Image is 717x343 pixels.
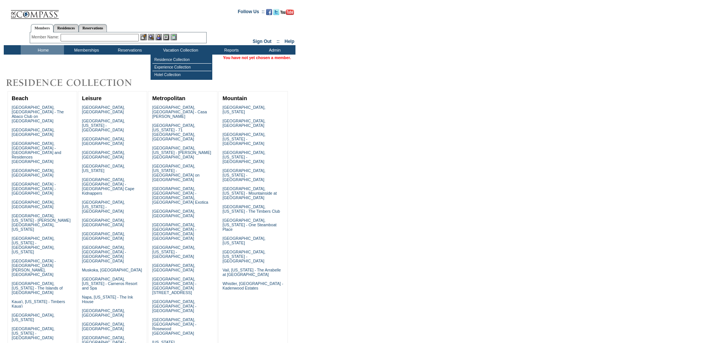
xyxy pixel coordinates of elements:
[222,119,265,128] a: [GEOGRAPHIC_DATA], [GEOGRAPHIC_DATA]
[222,268,281,277] a: Vail, [US_STATE] - The Arrabelle at [GEOGRAPHIC_DATA]
[170,34,177,40] img: b_calculator.gif
[223,55,291,60] span: You have not yet chosen a member.
[222,250,265,263] a: [GEOGRAPHIC_DATA], [US_STATE] - [GEOGRAPHIC_DATA]
[222,218,277,232] a: [GEOGRAPHIC_DATA], [US_STATE] - One Steamboat Place
[222,95,247,101] a: Mountain
[277,39,280,44] span: ::
[82,308,125,317] a: [GEOGRAPHIC_DATA], [GEOGRAPHIC_DATA]
[82,200,125,213] a: [GEOGRAPHIC_DATA], [US_STATE] - [GEOGRAPHIC_DATA]
[222,105,265,114] a: [GEOGRAPHIC_DATA], [US_STATE]
[285,39,294,44] a: Help
[152,105,207,119] a: [GEOGRAPHIC_DATA], [GEOGRAPHIC_DATA] - Casa [PERSON_NAME]
[253,39,271,44] a: Sign Out
[12,95,28,101] a: Beach
[152,263,195,272] a: [GEOGRAPHIC_DATA], [GEOGRAPHIC_DATA]
[238,8,265,17] td: Follow Us ::
[222,281,283,290] a: Whistler, [GEOGRAPHIC_DATA] - Kadenwood Estates
[148,34,154,40] img: View
[280,9,294,15] img: Subscribe to our YouTube Channel
[79,24,107,32] a: Reservations
[266,11,272,16] a: Become our fan on Facebook
[82,105,125,114] a: [GEOGRAPHIC_DATA], [GEOGRAPHIC_DATA]
[4,11,10,12] img: i.gif
[152,123,195,141] a: [GEOGRAPHIC_DATA], [US_STATE] - 71 [GEOGRAPHIC_DATA], [GEOGRAPHIC_DATA]
[12,299,65,308] a: Kaua'i, [US_STATE] - Timbers Kaua'i
[140,34,147,40] img: b_edit.gif
[266,9,272,15] img: Become our fan on Facebook
[82,245,126,263] a: [GEOGRAPHIC_DATA], [GEOGRAPHIC_DATA] - [GEOGRAPHIC_DATA] [GEOGRAPHIC_DATA]
[12,213,71,232] a: [GEOGRAPHIC_DATA], [US_STATE] - [PERSON_NAME][GEOGRAPHIC_DATA], [US_STATE]
[152,223,196,241] a: [GEOGRAPHIC_DATA], [GEOGRAPHIC_DATA] - [GEOGRAPHIC_DATA] [GEOGRAPHIC_DATA]
[152,277,196,295] a: [GEOGRAPHIC_DATA], [GEOGRAPHIC_DATA] - [GEOGRAPHIC_DATA][STREET_ADDRESS]
[280,11,294,16] a: Subscribe to our YouTube Channel
[12,182,56,195] a: [GEOGRAPHIC_DATA] - [GEOGRAPHIC_DATA] - [GEOGRAPHIC_DATA]
[82,119,125,132] a: [GEOGRAPHIC_DATA], [US_STATE] - [GEOGRAPHIC_DATA]
[273,11,279,16] a: Follow us on Twitter
[12,128,55,137] a: [GEOGRAPHIC_DATA], [GEOGRAPHIC_DATA]
[53,24,79,32] a: Residences
[12,200,55,209] a: [GEOGRAPHIC_DATA], [GEOGRAPHIC_DATA]
[152,317,196,335] a: [GEOGRAPHIC_DATA], [GEOGRAPHIC_DATA] - Rosewood [GEOGRAPHIC_DATA]
[152,186,208,204] a: [GEOGRAPHIC_DATA], [GEOGRAPHIC_DATA] - [GEOGRAPHIC_DATA], [GEOGRAPHIC_DATA] Exotica
[10,4,59,19] img: Compass Home
[82,95,102,101] a: Leisure
[107,45,151,55] td: Reservations
[82,177,134,195] a: [GEOGRAPHIC_DATA], [GEOGRAPHIC_DATA] - [GEOGRAPHIC_DATA] Cape Kidnappers
[155,34,162,40] img: Impersonate
[222,204,280,213] a: [GEOGRAPHIC_DATA], [US_STATE] - The Timbers Club
[12,259,56,277] a: [GEOGRAPHIC_DATA] - [GEOGRAPHIC_DATA][PERSON_NAME], [GEOGRAPHIC_DATA]
[151,45,209,55] td: Vacation Collection
[222,186,277,200] a: [GEOGRAPHIC_DATA], [US_STATE] - Mountainside at [GEOGRAPHIC_DATA]
[152,71,212,78] td: Hotel Collection
[12,141,61,164] a: [GEOGRAPHIC_DATA], [GEOGRAPHIC_DATA] - [GEOGRAPHIC_DATA] and Residences [GEOGRAPHIC_DATA]
[4,75,151,90] img: Destinations by Exclusive Resorts
[64,45,107,55] td: Memberships
[152,64,212,71] td: Experience Collection
[12,326,55,340] a: [GEOGRAPHIC_DATA], [US_STATE] - [GEOGRAPHIC_DATA]
[82,164,125,173] a: [GEOGRAPHIC_DATA], [US_STATE]
[222,236,265,245] a: [GEOGRAPHIC_DATA], [US_STATE]
[12,168,55,177] a: [GEOGRAPHIC_DATA], [GEOGRAPHIC_DATA]
[82,268,142,272] a: Muskoka, [GEOGRAPHIC_DATA]
[31,24,54,32] a: Members
[12,313,55,322] a: [GEOGRAPHIC_DATA], [US_STATE]
[222,168,265,182] a: [GEOGRAPHIC_DATA], [US_STATE] - [GEOGRAPHIC_DATA]
[209,45,252,55] td: Reports
[82,277,137,290] a: [GEOGRAPHIC_DATA], [US_STATE] - Carneros Resort and Spa
[12,236,55,254] a: [GEOGRAPHIC_DATA], [US_STATE] - [GEOGRAPHIC_DATA], [US_STATE]
[82,322,125,331] a: [GEOGRAPHIC_DATA], [GEOGRAPHIC_DATA]
[152,299,196,313] a: [GEOGRAPHIC_DATA], [GEOGRAPHIC_DATA] - [GEOGRAPHIC_DATA]
[273,9,279,15] img: Follow us on Twitter
[152,56,212,64] td: Residence Collection
[152,164,199,182] a: [GEOGRAPHIC_DATA], [US_STATE] - [GEOGRAPHIC_DATA] on [GEOGRAPHIC_DATA]
[82,295,133,304] a: Napa, [US_STATE] - The Ink House
[222,132,265,146] a: [GEOGRAPHIC_DATA], [US_STATE] - [GEOGRAPHIC_DATA]
[152,95,185,101] a: Metropolitan
[21,45,64,55] td: Home
[222,150,265,164] a: [GEOGRAPHIC_DATA], [US_STATE] - [GEOGRAPHIC_DATA]
[82,150,125,159] a: [GEOGRAPHIC_DATA], [GEOGRAPHIC_DATA]
[163,34,169,40] img: Reservations
[82,232,125,241] a: [GEOGRAPHIC_DATA], [GEOGRAPHIC_DATA]
[12,281,63,295] a: [GEOGRAPHIC_DATA], [US_STATE] - The Islands of [GEOGRAPHIC_DATA]
[12,105,64,123] a: [GEOGRAPHIC_DATA], [GEOGRAPHIC_DATA] - The Abaco Club on [GEOGRAPHIC_DATA]
[252,45,295,55] td: Admin
[82,137,125,146] a: [GEOGRAPHIC_DATA], [GEOGRAPHIC_DATA]
[82,218,125,227] a: [GEOGRAPHIC_DATA], [GEOGRAPHIC_DATA]
[152,146,211,159] a: [GEOGRAPHIC_DATA], [US_STATE] - [PERSON_NAME][GEOGRAPHIC_DATA]
[152,245,195,259] a: [GEOGRAPHIC_DATA], [US_STATE] - [GEOGRAPHIC_DATA]
[32,34,61,40] div: Member Name:
[152,209,195,218] a: [GEOGRAPHIC_DATA], [GEOGRAPHIC_DATA]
